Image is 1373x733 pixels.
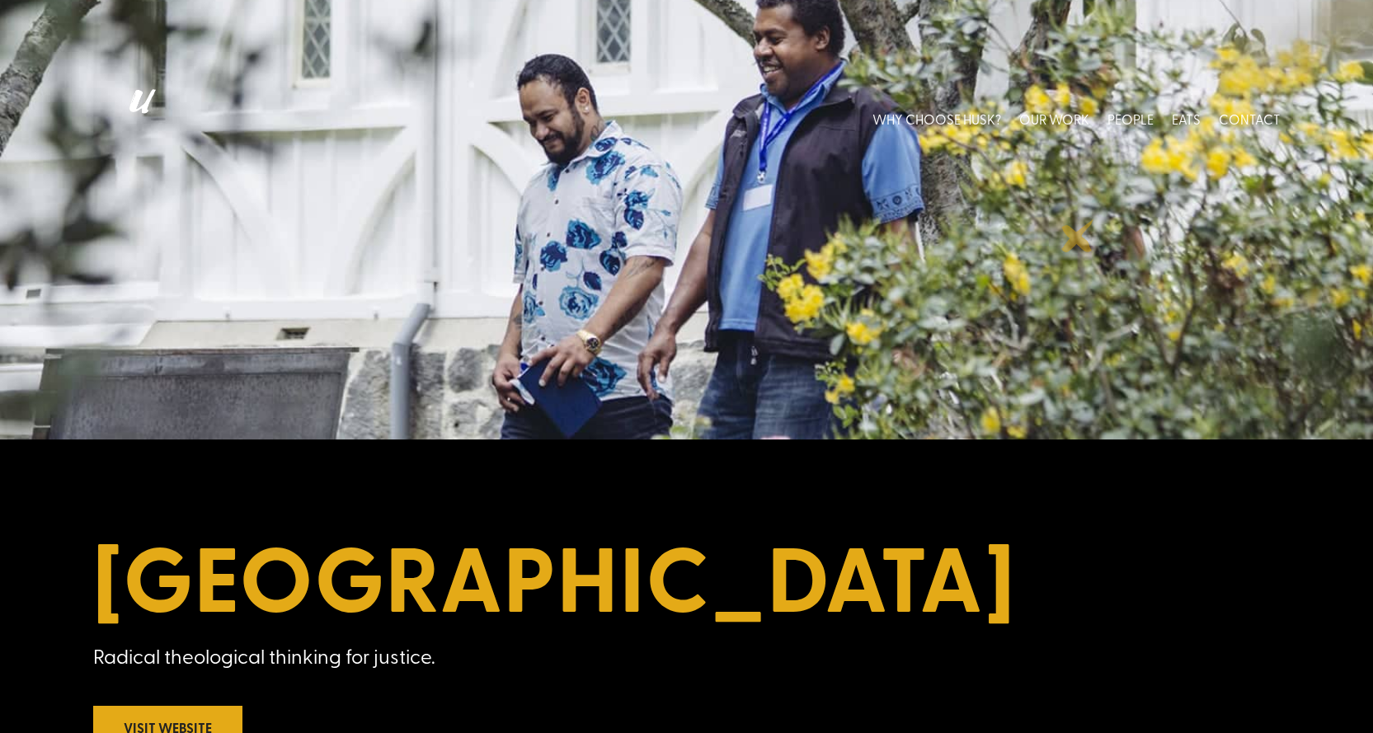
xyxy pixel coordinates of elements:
a: EATS [1172,82,1201,156]
a: PEOPLE [1107,82,1154,156]
a: CONTACT [1219,82,1281,156]
div: Radical theological thinking for justice. [93,639,835,673]
h1: [GEOGRAPHIC_DATA] [93,522,1281,639]
a: OUR WORK [1019,82,1089,156]
img: Husk logo [93,82,184,156]
a: WHY CHOOSE HUSK? [872,82,1001,156]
